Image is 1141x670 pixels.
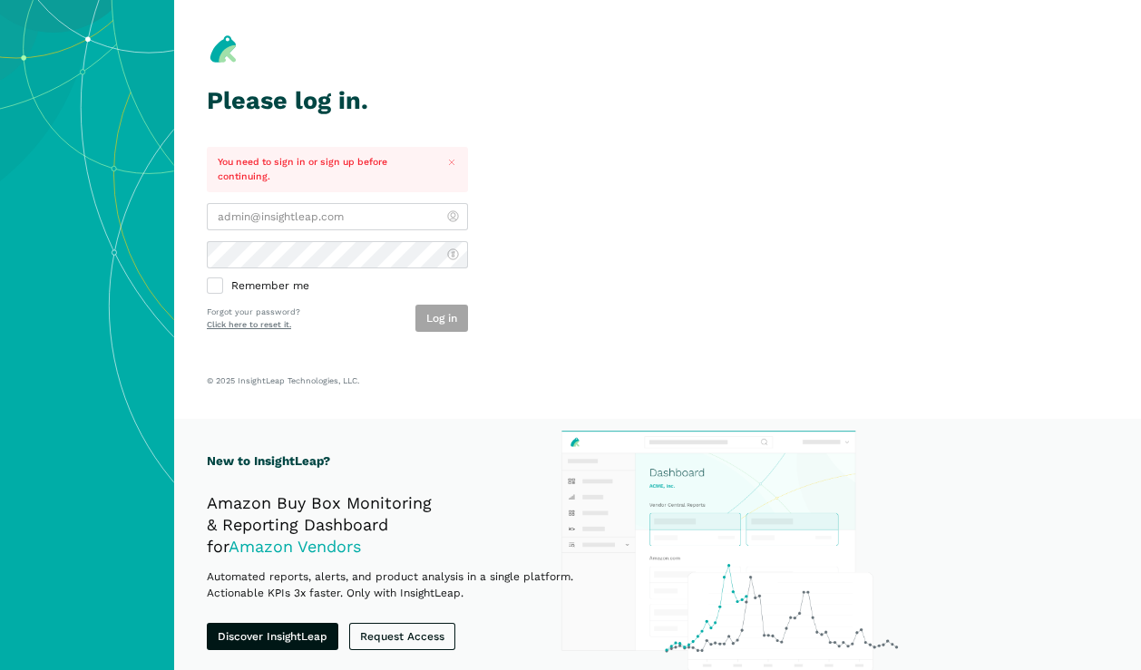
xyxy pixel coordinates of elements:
span: Amazon Vendors [229,537,361,556]
a: Request Access [349,623,455,650]
input: admin@insightleap.com [207,203,468,230]
a: Discover InsightLeap [207,623,338,650]
h1: Please log in. [207,87,468,114]
a: Click here to reset it. [207,320,291,329]
button: Close [443,152,462,171]
h2: Amazon Buy Box Monitoring & Reporting Dashboard for [207,492,619,558]
p: You need to sign in or sign up before continuing. [218,155,432,184]
h1: New to InsightLeap? [207,452,619,471]
p: © 2025 InsightLeap Technologies, LLC. [207,375,1108,386]
p: Forgot your password? [207,306,300,319]
label: Remember me [207,279,468,295]
p: Automated reports, alerts, and product analysis in a single platform. Actionable KPIs 3x faster. ... [207,568,619,601]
